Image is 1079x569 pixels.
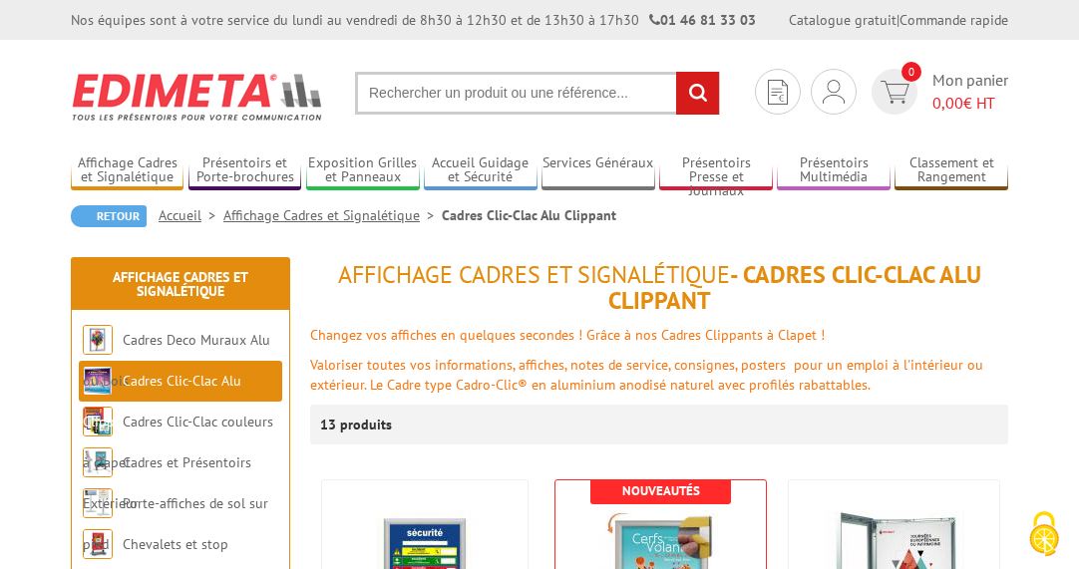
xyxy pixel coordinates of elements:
[932,93,963,113] span: 0,00
[355,72,720,115] input: Rechercher un produit ou une référence...
[777,154,890,187] a: Présentoirs Multimédia
[188,154,301,187] a: Présentoirs et Porte-brochures
[113,268,248,300] a: Affichage Cadres et Signalétique
[895,154,1007,187] a: Classement et Rangement
[320,405,395,444] p: 13 produits
[71,205,147,227] a: Retour
[83,453,251,512] a: Cadres et Présentoirs Extérieur
[541,154,654,187] a: Services Généraux
[83,325,113,355] img: Cadres Deco Muraux Alu ou Bois
[310,262,1008,315] h1: - Cadres Clic-Clac Alu Clippant
[768,80,788,105] img: devis rapide
[789,10,1008,30] div: |
[306,154,419,187] a: Exposition Grilles et Panneaux
[310,356,983,394] font: Valoriser toutes vos informations, affiches, notes de service, consignes, posters pour un emploi ...
[901,62,921,82] span: 0
[83,331,270,390] a: Cadres Deco Muraux Alu ou Bois
[789,11,897,29] a: Catalogue gratuit
[881,81,909,104] img: devis rapide
[1009,501,1079,569] button: Cookies (fenêtre modale)
[71,10,756,30] div: Nos équipes sont à votre service du lundi au vendredi de 8h30 à 12h30 et de 13h30 à 17h30
[659,154,772,187] a: Présentoirs Presse et Journaux
[899,11,1008,29] a: Commande rapide
[159,206,223,224] a: Accueil
[71,60,325,134] img: Edimeta
[310,326,825,344] font: Changez vos affiches en quelques secondes ! Grâce à nos Cadres Clippants à Clapet !
[71,154,183,187] a: Affichage Cadres et Signalétique
[622,482,700,499] b: Nouveautés
[424,154,537,187] a: Accueil Guidage et Sécurité
[649,11,756,29] strong: 01 46 81 33 03
[867,69,1008,115] a: devis rapide 0 Mon panier 0,00€ HT
[338,259,730,290] span: Affichage Cadres et Signalétique
[823,80,845,104] img: devis rapide
[676,72,719,115] input: rechercher
[932,69,1008,115] span: Mon panier
[223,206,442,224] a: Affichage Cadres et Signalétique
[442,205,616,225] li: Cadres Clic-Clac Alu Clippant
[83,494,268,553] a: Porte-affiches de sol sur pied
[932,92,1008,115] span: € HT
[83,372,241,430] a: Cadres Clic-Clac Alu Clippant
[1019,509,1069,559] img: Cookies (fenêtre modale)
[83,413,273,471] a: Cadres Clic-Clac couleurs à clapet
